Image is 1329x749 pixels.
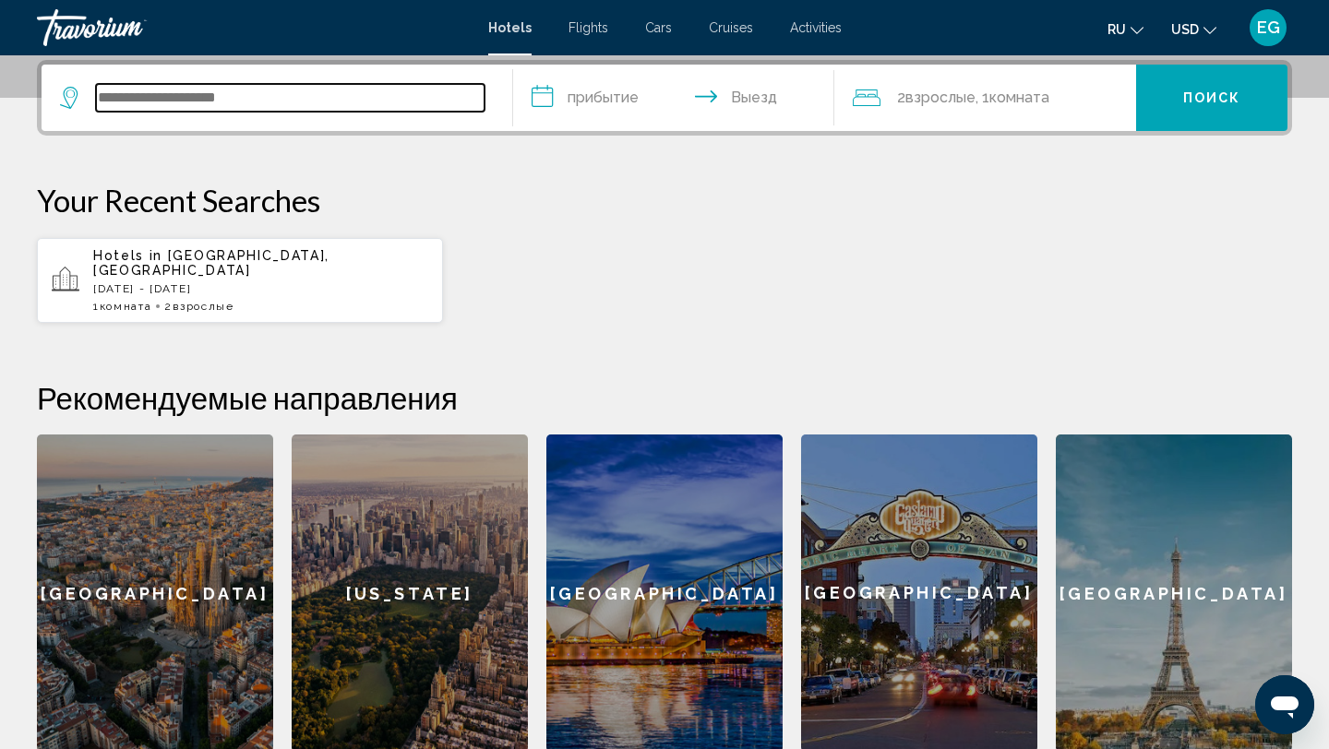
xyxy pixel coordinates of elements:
span: USD [1171,22,1199,37]
span: 1 [93,300,151,313]
span: 2 [164,300,233,313]
a: Cruises [709,20,753,35]
button: Change currency [1171,16,1216,42]
button: Change language [1107,16,1143,42]
span: 2 [897,85,976,111]
span: EG [1257,18,1280,37]
span: [GEOGRAPHIC_DATA], [GEOGRAPHIC_DATA] [93,248,329,278]
iframe: Schaltfläche zum Öffnen des Messaging-Fensters [1255,675,1314,734]
p: Your Recent Searches [37,182,1292,219]
span: Поиск [1183,91,1241,106]
p: [DATE] - [DATE] [93,282,428,295]
a: Activities [790,20,842,35]
span: Комната [100,300,152,313]
span: Hotels in [93,248,162,263]
span: Комната [989,89,1049,106]
h2: Рекомендуемые направления [37,379,1292,416]
button: Check in and out dates [513,65,834,131]
button: User Menu [1244,8,1292,47]
button: Travelers: 2 adults, 0 children [834,65,1137,131]
button: Поиск [1136,65,1287,131]
span: Взрослые [905,89,976,106]
span: , 1 [976,85,1049,111]
a: Cars [645,20,672,35]
span: Взрослые [173,300,233,313]
div: Search widget [42,65,1287,131]
a: Flights [569,20,608,35]
button: Hotels in [GEOGRAPHIC_DATA], [GEOGRAPHIC_DATA][DATE] - [DATE]1Комната2Взрослые [37,237,443,324]
a: Hotels [488,20,532,35]
a: Travorium [37,9,470,46]
span: ru [1107,22,1126,37]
